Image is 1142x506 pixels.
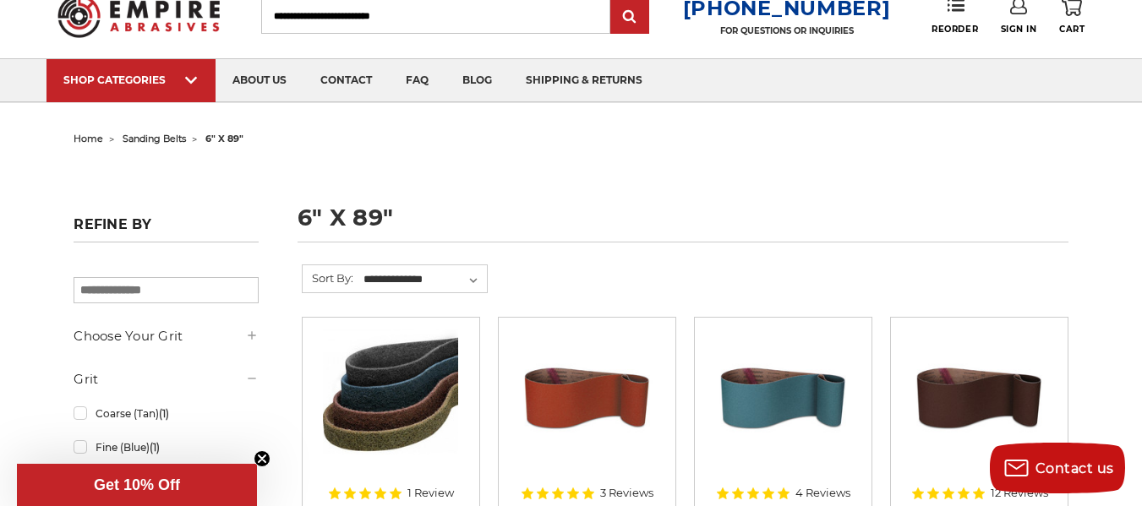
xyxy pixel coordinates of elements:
span: Sign In [1001,24,1037,35]
span: Contact us [1035,460,1114,476]
button: Close teaser [254,450,270,467]
span: Get 10% Off [94,476,180,493]
a: 6" x 89" Zirconia Sanding Belt [707,329,860,482]
a: Coarse (Tan) [74,399,258,428]
div: SHOP CATEGORIES [63,73,199,86]
a: faq [389,59,445,102]
span: Cart [1059,24,1085,35]
p: FOR QUESTIONS OR INQUIRIES [683,25,891,36]
span: 1 Review [407,487,454,498]
img: 6" x 89" Zirconia Sanding Belt [715,329,850,465]
a: home [74,133,103,144]
a: blog [445,59,509,102]
a: 6" x 89" Ceramic Sanding Belt [511,329,664,482]
a: Fine (Blue) [74,433,258,462]
h5: Refine by [74,216,258,242]
img: 6"x89" Surface Conditioning Sanding Belts [323,329,458,465]
span: 12 Reviews [991,487,1048,498]
label: Sort By: [303,265,353,291]
span: 4 Reviews [795,487,850,498]
select: Sort By: [361,267,487,292]
a: shipping & returns [509,59,659,102]
button: Contact us [990,443,1125,493]
div: Get 10% OffClose teaser [17,464,257,506]
h1: 6" x 89" [298,206,1068,242]
span: Reorder [932,24,978,35]
a: about us [216,59,303,102]
span: 6" x 89" [205,133,243,144]
a: 6" x 89" Aluminum Oxide Sanding Belt [903,329,1056,482]
a: contact [303,59,389,102]
span: 3 Reviews [600,487,653,498]
span: (1) [150,441,160,454]
span: (1) [159,407,169,420]
a: sanding belts [123,133,186,144]
img: 6" x 89" Ceramic Sanding Belt [519,329,654,465]
a: 6"x89" Surface Conditioning Sanding Belts [314,329,467,482]
img: 6" x 89" Aluminum Oxide Sanding Belt [911,329,1046,465]
h5: Choose Your Grit [74,326,258,346]
h5: Grit [74,369,258,389]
